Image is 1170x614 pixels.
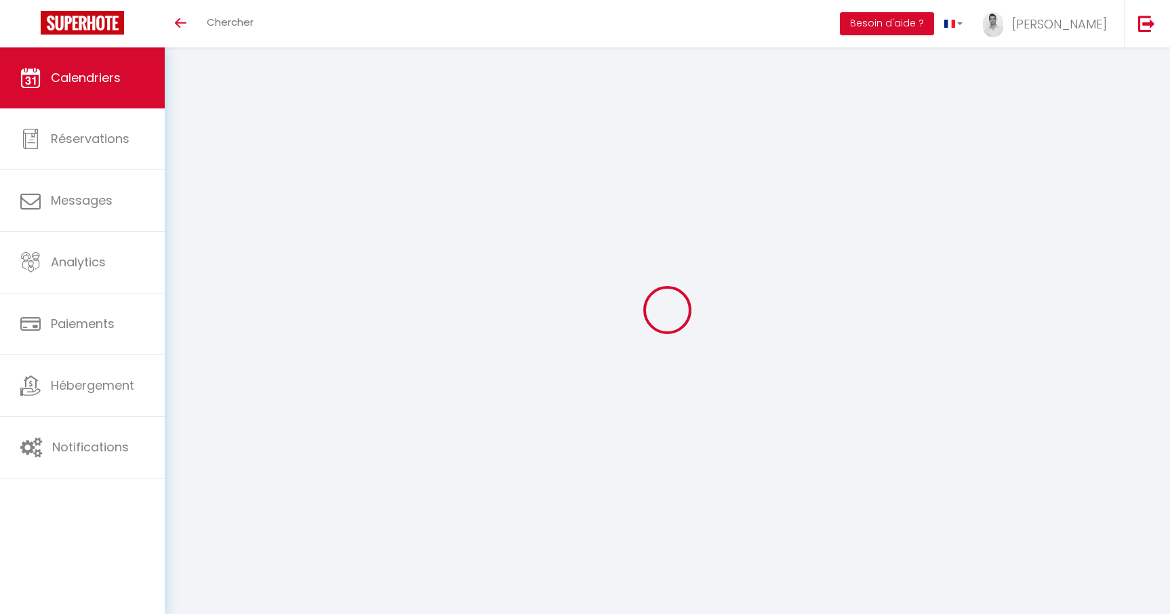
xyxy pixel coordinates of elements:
span: Hébergement [51,377,134,394]
span: Notifications [52,438,129,455]
span: [PERSON_NAME] [1012,16,1107,33]
span: Analytics [51,253,106,270]
span: Réservations [51,130,129,147]
img: logout [1138,15,1155,32]
img: Super Booking [41,11,124,35]
span: Calendriers [51,69,121,86]
img: ... [983,12,1003,37]
span: Paiements [51,315,115,332]
span: Messages [51,192,113,209]
span: Chercher [207,15,254,29]
button: Besoin d'aide ? [840,12,934,35]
